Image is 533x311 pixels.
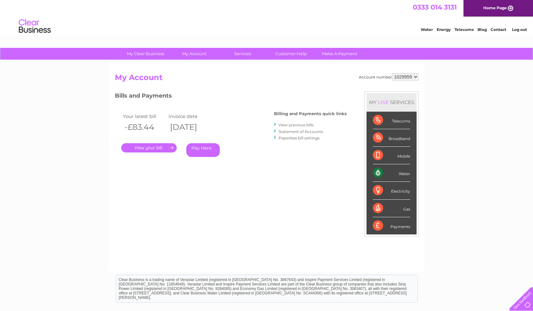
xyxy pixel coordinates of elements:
a: View previous bills [278,122,314,127]
td: Invoice date [167,112,213,121]
td: Your latest bill [121,112,167,121]
div: Clear Business is a trading name of Verastar Limited (registered in [GEOGRAPHIC_DATA] No. 3667643... [116,4,418,31]
div: Telecoms [373,112,410,129]
h3: Bills and Payments [115,91,347,102]
a: 0333 014 3131 [413,3,457,11]
a: Customer Help [265,48,317,60]
a: Blog [477,27,487,32]
div: LIVE [377,99,390,105]
a: Energy [437,27,451,32]
h2: My Account [115,73,418,85]
div: MY SERVICES [366,93,417,111]
a: Pay Here [186,143,220,157]
th: [DATE] [167,121,213,134]
div: Account number [359,73,418,81]
div: Water [373,164,410,182]
h4: Billing and Payments quick links [274,111,347,116]
img: logo.png [19,17,51,36]
div: Broadband [373,129,410,147]
a: Contact [491,27,506,32]
a: Water [421,27,433,32]
th: -£83.44 [121,121,167,134]
a: Paperless bill settings [278,136,320,140]
a: . [121,143,177,152]
a: Log out [512,27,527,32]
div: Electricity [373,182,410,199]
a: Make A Payment [313,48,366,60]
a: My Account [168,48,220,60]
a: Telecoms [455,27,474,32]
div: Mobile [373,147,410,164]
a: Statement of Accounts [278,129,323,134]
div: Payments [373,217,410,234]
a: My Clear Business [119,48,172,60]
div: Gas [373,200,410,217]
a: Services [216,48,269,60]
